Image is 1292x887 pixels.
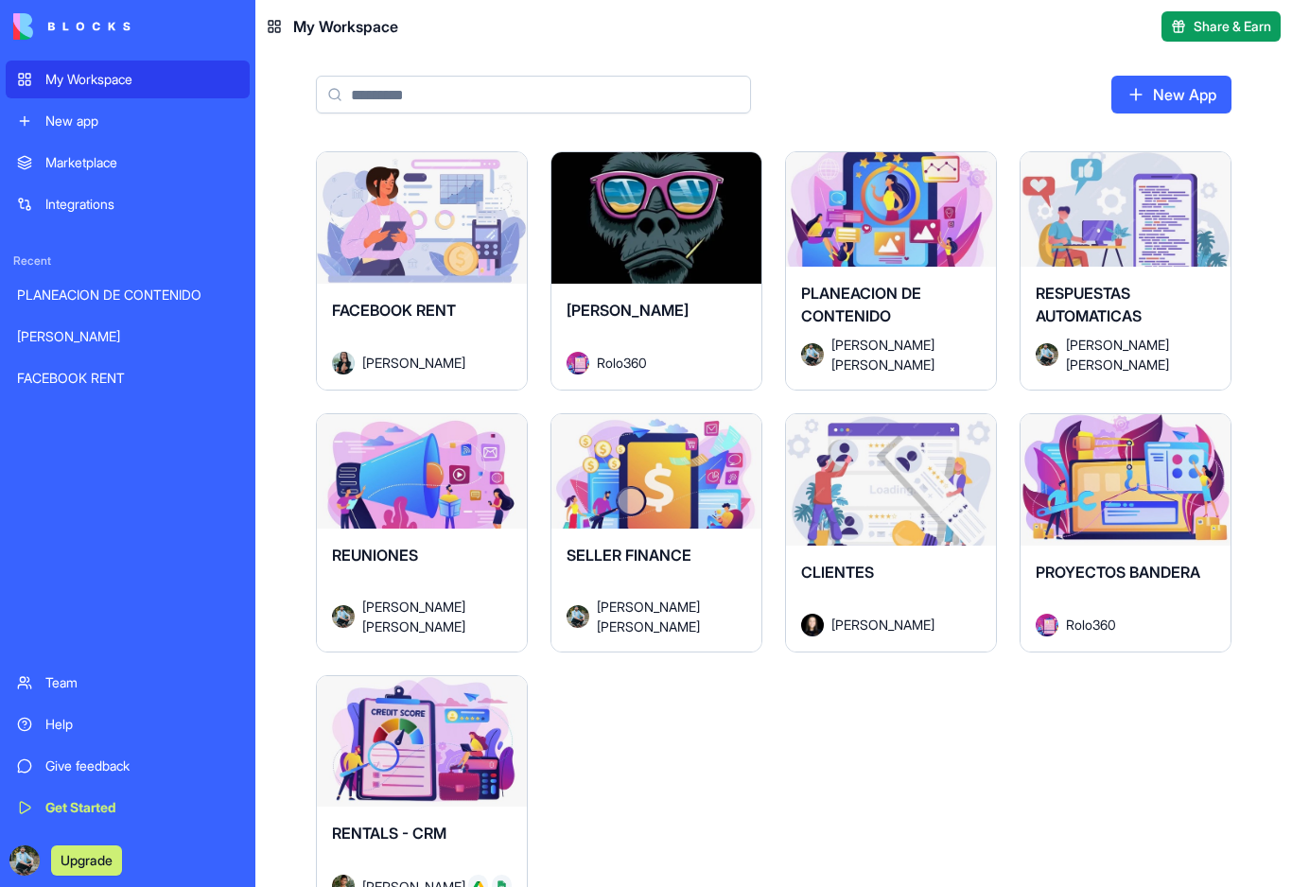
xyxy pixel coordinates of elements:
div: Integrations [45,195,238,214]
span: Recent [6,253,250,269]
span: Rolo360 [597,353,647,373]
a: Team [6,664,250,702]
span: [PERSON_NAME] [831,615,934,635]
span: CLIENTES [801,563,874,582]
span: My Workspace [293,15,398,38]
img: Avatar [1036,614,1058,636]
a: New App [1111,76,1231,113]
span: RESPUESTAS AUTOMATICAS [1036,284,1142,325]
button: Share & Earn [1161,11,1281,42]
img: Avatar [332,352,355,374]
img: Avatar [567,605,589,628]
img: Avatar [567,352,589,374]
a: FACEBOOK RENTAvatar[PERSON_NAME] [316,151,528,391]
img: Avatar [801,614,824,636]
span: RENTALS - CRM [332,824,446,843]
a: Upgrade [51,850,122,869]
div: Get Started [45,798,238,817]
div: My Workspace [45,70,238,89]
a: FACEBOOK RENT [6,359,250,397]
span: Rolo360 [1066,615,1116,635]
a: PLANEACION DE CONTENIDO [6,276,250,314]
div: Marketplace [45,153,238,172]
a: REUNIONESAvatar[PERSON_NAME] [PERSON_NAME] [316,413,528,652]
a: CLIENTESAvatar[PERSON_NAME] [785,413,997,652]
div: Give feedback [45,757,238,775]
img: logo [13,13,131,40]
span: PLANEACION DE CONTENIDO [801,284,921,325]
span: FACEBOOK RENT [332,301,456,320]
span: PROYECTOS BANDERA [1036,563,1200,582]
div: New app [45,112,238,130]
a: Help [6,705,250,743]
span: [PERSON_NAME] [PERSON_NAME] [362,597,497,636]
a: New app [6,102,250,140]
a: PLANEACION DE CONTENIDOAvatar[PERSON_NAME] [PERSON_NAME] [785,151,997,391]
a: [PERSON_NAME]AvatarRolo360 [550,151,762,391]
span: [PERSON_NAME] [362,353,465,373]
a: My Workspace [6,61,250,98]
a: PROYECTOS BANDERAAvatarRolo360 [1020,413,1231,652]
span: [PERSON_NAME] [PERSON_NAME] [1066,335,1200,374]
span: [PERSON_NAME] [PERSON_NAME] [597,597,731,636]
div: PLANEACION DE CONTENIDO [17,286,238,304]
img: Avatar [332,605,355,628]
div: FACEBOOK RENT [17,369,238,388]
div: Team [45,673,238,692]
div: [PERSON_NAME] [17,327,238,346]
span: [PERSON_NAME] [PERSON_NAME] [831,335,966,374]
span: SELLER FINANCE [567,546,691,565]
a: RESPUESTAS AUTOMATICASAvatar[PERSON_NAME] [PERSON_NAME] [1020,151,1231,391]
a: Give feedback [6,747,250,785]
a: SELLER FINANCEAvatar[PERSON_NAME] [PERSON_NAME] [550,413,762,652]
button: Upgrade [51,845,122,876]
img: Avatar [801,343,824,366]
a: [PERSON_NAME] [6,318,250,356]
img: ACg8ocJNHXTW_YLYpUavmfs3syqsdHTtPnhfTho5TN6JEWypo_6Vv8rXJA=s96-c [9,845,40,876]
span: Share & Earn [1194,17,1271,36]
a: Integrations [6,185,250,223]
span: REUNIONES [332,546,418,565]
span: [PERSON_NAME] [567,301,689,320]
img: Avatar [1036,343,1058,366]
div: Help [45,715,238,734]
a: Get Started [6,789,250,826]
a: Marketplace [6,144,250,182]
